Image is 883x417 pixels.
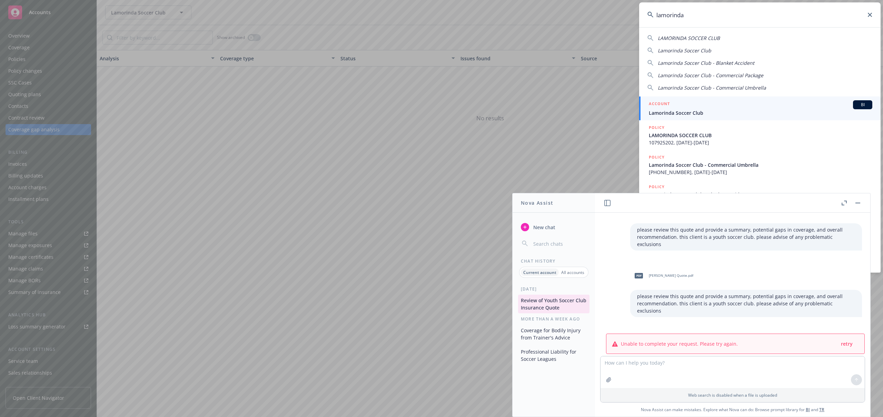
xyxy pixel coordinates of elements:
span: Unable to complete your request. Please try again. [621,340,738,347]
span: retry [841,340,853,347]
span: [PHONE_NUMBER], [DATE]-[DATE] [649,169,872,176]
p: Current account [523,269,556,275]
h5: ACCOUNT [649,100,670,109]
div: More than a week ago [513,316,595,322]
a: TR [819,407,824,413]
a: BI [806,407,810,413]
a: ACCOUNTBILamorinda Soccer Club [639,96,881,120]
p: Web search is disabled when a file is uploaded [605,392,861,398]
span: BI [856,102,870,108]
h1: Nova Assist [521,199,553,206]
h5: POLICY [649,183,665,190]
input: Search chats [532,239,587,248]
div: pdf[PERSON_NAME] Quote.pdf [630,267,695,284]
div: Chat History [513,258,595,264]
h5: POLICY [649,124,665,131]
span: Lamorinda Soccer Club - Blanket Accident [649,191,872,198]
p: All accounts [561,269,584,275]
p: please review this quote and provide a summary, potential gaps in coverage, and overall recommend... [637,226,855,248]
span: Lamorinda Soccer Club - Commercial Umbrella [658,84,766,91]
span: Lamorinda Soccer Club - Commercial Package [658,72,763,79]
a: POLICYLamorinda Soccer Club - Commercial Umbrella[PHONE_NUMBER], [DATE]-[DATE] [639,150,881,180]
span: LAMORINDA SOCCER CLUB [658,35,720,41]
span: Lamorinda Soccer Club - Blanket Accident [658,60,754,66]
span: Lamorinda Soccer Club [649,109,872,116]
div: [DATE] [513,286,595,292]
p: please review this quote and provide a summary, potential gaps in coverage, and overall recommend... [637,293,855,314]
span: New chat [532,224,555,231]
button: Review of Youth Soccer Club Insurance Quote [518,295,589,313]
h5: POLICY [649,154,665,161]
button: New chat [518,221,589,233]
span: 107925202, [DATE]-[DATE] [649,139,872,146]
input: Search... [639,2,881,27]
button: retry [840,339,853,348]
span: Lamorinda Soccer Club [658,47,711,54]
span: Lamorinda Soccer Club - Commercial Umbrella [649,161,872,169]
span: [PERSON_NAME] Quote.pdf [649,273,693,278]
a: POLICYLamorinda Soccer Club - Blanket AccidentPHPA101315, [DATE]-[DATE] [639,180,881,209]
span: LAMORINDA SOCCER CLUB [649,132,872,139]
button: Professional Liability for Soccer Leagues [518,346,589,365]
span: pdf [635,273,643,278]
a: POLICYLAMORINDA SOCCER CLUB107925202, [DATE]-[DATE] [639,120,881,150]
button: Coverage for Bodily Injury from Trainer's Advice [518,325,589,343]
span: Nova Assist can make mistakes. Explore what Nova can do: Browse prompt library for and [641,403,824,417]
